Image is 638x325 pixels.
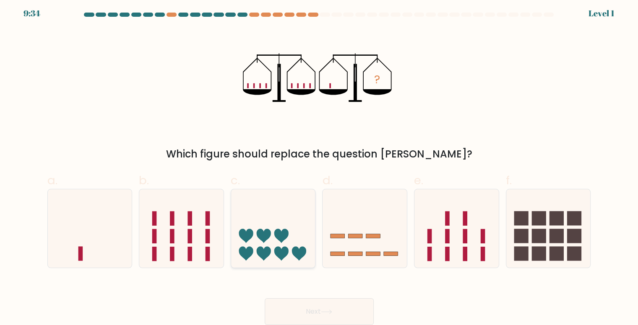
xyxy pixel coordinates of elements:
span: e. [414,172,423,188]
tspan: ? [374,71,380,88]
div: Level 1 [589,7,615,20]
button: Next [265,298,374,325]
span: a. [47,172,57,188]
span: f. [506,172,512,188]
span: c. [231,172,240,188]
div: 9:34 [23,7,40,20]
span: b. [139,172,149,188]
div: Which figure should replace the question [PERSON_NAME]? [52,147,586,162]
span: d. [322,172,332,188]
